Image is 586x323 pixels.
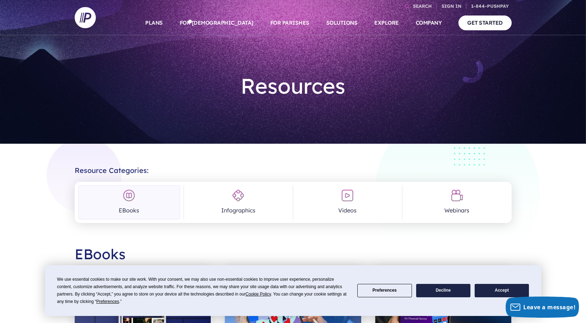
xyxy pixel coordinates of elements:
[75,161,512,175] h2: Resource Categories:
[96,299,119,304] span: Preferences
[451,189,463,202] img: Webinars Icon
[123,189,135,202] img: EBooks Icon
[357,284,412,298] button: Preferences
[406,185,508,219] a: Webinars
[246,292,271,297] span: Cookie Policy
[180,11,253,35] a: FOR [DEMOGRAPHIC_DATA]
[270,11,309,35] a: FOR PARISHES
[374,11,399,35] a: EXPLORE
[297,185,399,219] a: Videos
[341,189,354,202] img: Videos Icon
[458,15,512,30] a: GET STARTED
[523,303,575,311] span: Leave a message!
[45,265,541,316] div: Cookie Consent Prompt
[475,284,529,298] button: Accept
[75,240,512,268] h2: EBooks
[78,185,180,219] a: EBooks
[506,297,579,318] button: Leave a message!
[187,185,289,219] a: Infographics
[232,189,245,202] img: Infographics Icon
[326,11,358,35] a: SOLUTIONS
[416,284,470,298] button: Decline
[416,11,442,35] a: COMPANY
[145,11,163,35] a: PLANS
[190,68,397,104] h1: Resources
[57,276,349,305] div: We use essential cookies to make our site work. With your consent, we may also use non-essential ...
